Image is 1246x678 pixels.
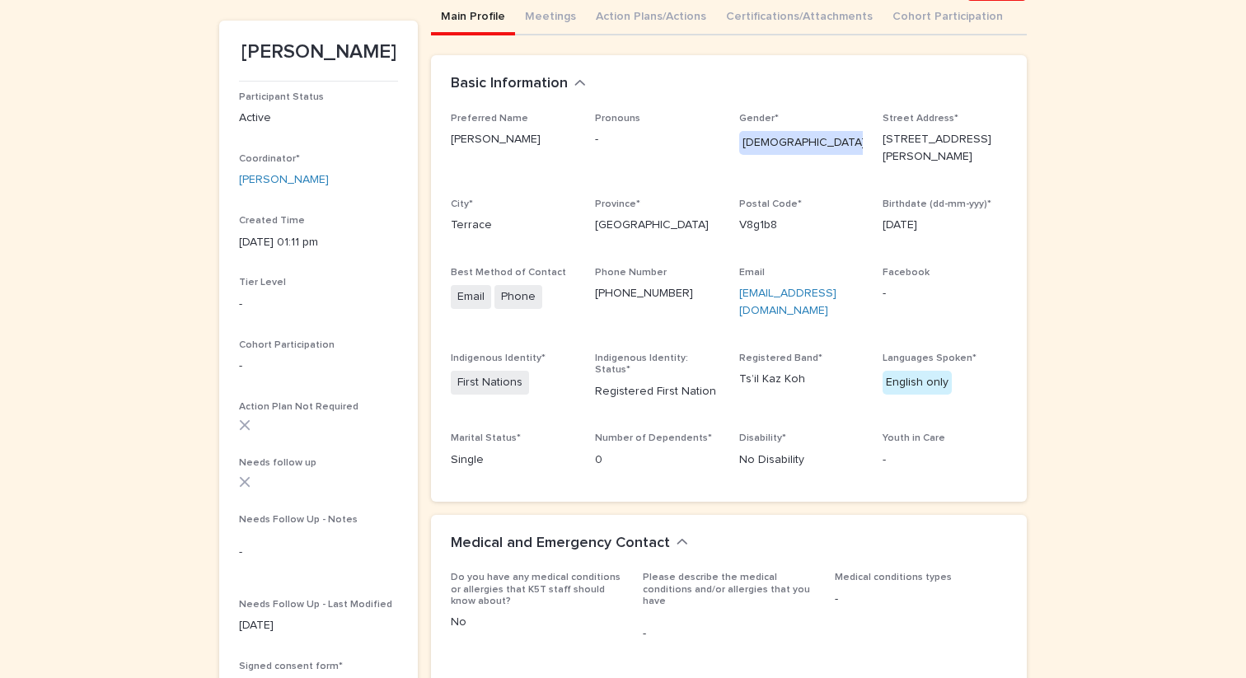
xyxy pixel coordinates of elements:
[883,199,991,209] span: Birthdate (dd-mm-yyy)*
[451,433,521,443] span: Marital Status*
[595,131,719,148] p: -
[239,600,392,610] span: Needs Follow Up - Last Modified
[239,515,358,525] span: Needs Follow Up - Notes
[451,131,575,148] p: [PERSON_NAME]
[883,353,977,363] span: Languages Spoken*
[883,268,930,278] span: Facebook
[239,92,324,102] span: Participant Status
[451,199,473,209] span: City*
[883,1,1013,35] button: Cohort Participation
[883,285,1007,302] p: -
[595,217,719,234] p: [GEOGRAPHIC_DATA]
[451,371,529,395] span: First Nations
[451,353,546,363] span: Indigenous Identity*
[595,433,712,443] span: Number of Dependents*
[739,451,864,469] p: No Disability
[883,131,1007,166] p: [STREET_ADDRESS][PERSON_NAME]
[239,340,335,350] span: Cohort Participation
[883,433,945,443] span: Youth in Care
[239,40,398,64] p: [PERSON_NAME]
[239,458,316,468] span: Needs follow up
[451,451,575,469] p: Single
[239,296,398,313] p: -
[451,75,568,93] h2: Basic Information
[239,402,358,412] span: Action Plan Not Required
[739,199,802,209] span: Postal Code*
[451,535,670,553] h2: Medical and Emergency Contact
[595,288,693,299] a: [PHONE_NUMBER]
[451,285,491,309] span: Email
[595,199,640,209] span: Province*
[739,131,869,155] div: [DEMOGRAPHIC_DATA]
[451,614,623,631] p: No
[239,544,398,561] p: -
[835,573,952,582] span: Medical conditions types
[451,75,586,93] button: Basic Information
[595,451,719,469] p: 0
[739,217,864,234] p: V8g1b8
[595,268,667,278] span: Phone Number
[739,114,779,124] span: Gender*
[239,234,398,251] p: [DATE] 01:11 pm
[739,353,822,363] span: Registered Band*
[739,371,864,388] p: Ts’il Kaz Koh
[739,433,786,443] span: Disability*
[451,573,621,606] span: Do you have any medical conditions or allergies that K5T staff should know about?
[739,268,765,278] span: Email
[883,451,1007,469] p: -
[451,114,528,124] span: Preferred Name
[883,371,952,395] div: English only
[451,535,688,553] button: Medical and Emergency Contact
[595,383,719,400] p: Registered First Nation
[595,114,640,124] span: Pronouns
[451,217,575,234] p: Terrace
[239,358,398,375] p: -
[586,1,716,35] button: Action Plans/Actions
[515,1,586,35] button: Meetings
[431,1,515,35] button: Main Profile
[239,617,398,634] p: [DATE]
[239,154,300,164] span: Coordinator*
[451,268,566,278] span: Best Method of Contact
[494,285,542,309] span: Phone
[883,217,1007,234] p: [DATE]
[239,171,329,189] a: [PERSON_NAME]
[643,573,810,606] span: Please describe the medical conditions and/or allergies that you have
[643,625,815,643] p: -
[239,662,343,671] span: Signed consent form*
[239,110,398,127] p: Active
[716,1,883,35] button: Certifications/Attachments
[239,216,305,226] span: Created Time
[883,114,958,124] span: Street Address*
[739,288,836,316] a: [EMAIL_ADDRESS][DOMAIN_NAME]
[595,353,688,375] span: Indigenous Identity: Status*
[835,591,1007,608] p: -
[239,278,286,288] span: Tier Level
